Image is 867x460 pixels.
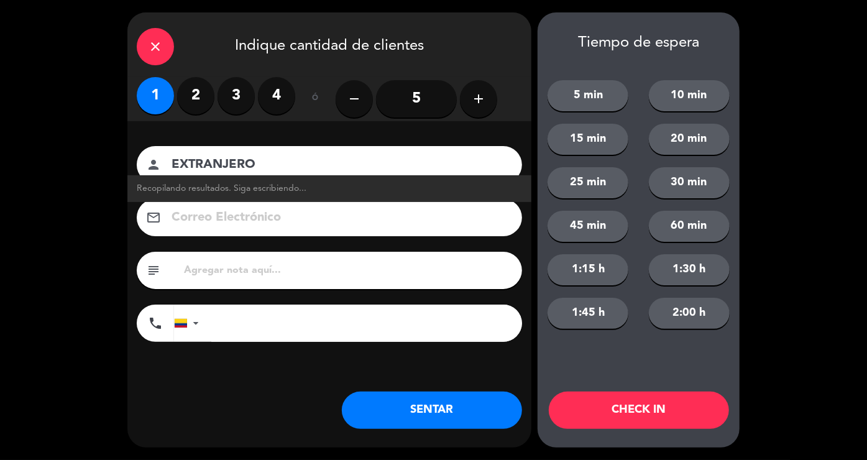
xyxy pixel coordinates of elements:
[548,167,628,198] button: 25 min
[137,182,306,196] span: Recopilando resultados. Siga escribiendo...
[649,167,730,198] button: 30 min
[649,124,730,155] button: 20 min
[649,211,730,242] button: 60 min
[548,254,628,285] button: 1:15 h
[127,12,531,77] div: Indique cantidad de clientes
[538,34,740,52] div: Tiempo de espera
[342,392,522,429] button: SENTAR
[258,77,295,114] label: 4
[649,254,730,285] button: 1:30 h
[170,154,506,176] input: Nombre del cliente
[218,77,255,114] label: 3
[548,80,628,111] button: 5 min
[649,80,730,111] button: 10 min
[471,91,486,106] i: add
[177,77,214,114] label: 2
[548,211,628,242] button: 45 min
[146,210,161,225] i: email
[137,77,174,114] label: 1
[148,39,163,54] i: close
[548,124,628,155] button: 15 min
[170,207,506,229] input: Correo Electrónico
[549,392,729,429] button: CHECK IN
[295,77,336,121] div: ó
[146,157,161,172] i: person
[146,263,161,278] i: subject
[548,298,628,329] button: 1:45 h
[148,316,163,331] i: phone
[649,298,730,329] button: 2:00 h
[347,91,362,106] i: remove
[175,305,203,341] div: Colombia: +57
[183,262,513,279] input: Agregar nota aquí...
